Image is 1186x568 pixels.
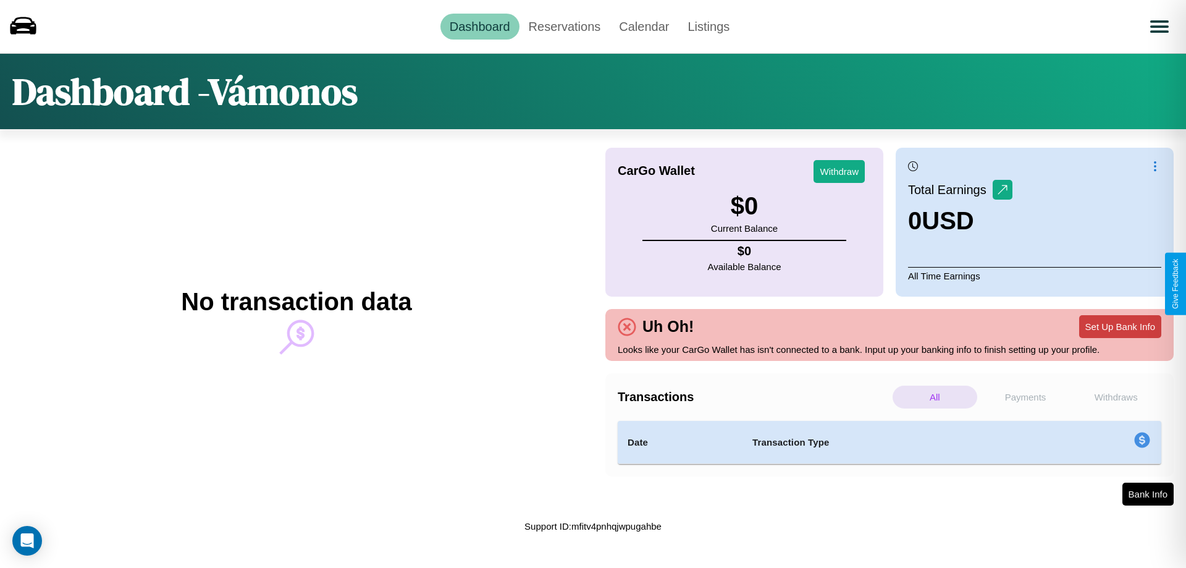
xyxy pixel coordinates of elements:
[610,14,678,40] a: Calendar
[628,435,733,450] h4: Date
[711,192,778,220] h3: $ 0
[12,526,42,556] div: Open Intercom Messenger
[983,386,1068,409] p: Payments
[908,207,1012,235] h3: 0 USD
[440,14,519,40] a: Dashboard
[519,14,610,40] a: Reservations
[12,66,358,117] h1: Dashboard - Vámonos
[908,179,993,201] p: Total Earnings
[618,341,1161,358] p: Looks like your CarGo Wallet has isn't connected to a bank. Input up your banking info to finish ...
[752,435,1033,450] h4: Transaction Type
[618,390,889,404] h4: Transactions
[618,164,695,178] h4: CarGo Wallet
[814,160,865,183] button: Withdraw
[1079,315,1161,338] button: Set Up Bank Info
[1142,9,1177,44] button: Open menu
[893,386,977,409] p: All
[1171,259,1180,309] div: Give Feedback
[181,288,411,316] h2: No transaction data
[1074,386,1158,409] p: Withdraws
[636,318,700,336] h4: Uh Oh!
[1122,483,1174,506] button: Bank Info
[908,267,1161,284] p: All Time Earnings
[708,258,781,275] p: Available Balance
[711,220,778,237] p: Current Balance
[678,14,739,40] a: Listings
[618,421,1161,464] table: simple table
[708,244,781,258] h4: $ 0
[524,518,662,535] p: Support ID: mfitv4pnhqjwpugahbe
